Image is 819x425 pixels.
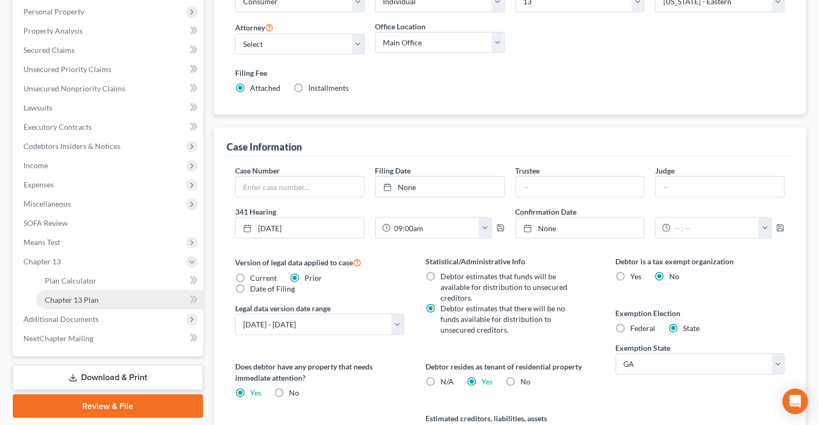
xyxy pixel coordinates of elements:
a: Download & Print [13,365,203,390]
span: Codebtors Insiders & Notices [23,141,121,151]
label: Filing Date [375,165,411,176]
label: Attorney [235,21,274,34]
label: Office Location [375,21,426,32]
a: [DATE] [236,218,364,238]
span: Miscellaneous [23,199,71,208]
label: Exemption Election [616,308,785,319]
span: Chapter 13 Plan [45,295,99,304]
a: Chapter 13 Plan [36,290,203,310]
label: 341 Hearing [230,206,510,217]
span: Yes [631,272,642,281]
label: Confirmation Date [510,206,791,217]
label: Judge [655,165,675,176]
span: SOFA Review [23,218,68,227]
label: Case Number [235,165,280,176]
span: Means Test [23,238,60,247]
span: Federal [631,324,656,333]
span: Property Analysis [23,26,83,35]
span: Unsecured Nonpriority Claims [23,84,125,93]
div: Case Information [227,140,302,153]
span: Debtor estimates that funds will be available for distribution to unsecured creditors. [440,272,567,302]
input: Enter case number... [236,177,364,197]
label: Trustee [516,165,540,176]
span: N/A [440,377,454,386]
span: Executory Contracts [23,122,92,131]
span: Chapter 13 [23,257,61,266]
a: Executory Contracts [15,117,203,137]
span: Additional Documents [23,314,99,324]
span: Installments [308,83,349,92]
label: Legal data version date range [235,303,331,314]
span: Current [250,273,277,282]
label: Estimated creditors, liabilities, assets [425,413,595,424]
span: No [289,388,299,397]
span: Unsecured Priority Claims [23,65,111,74]
span: NextChapter Mailing [23,334,93,343]
label: Filing Fee [235,67,785,78]
a: None [516,218,645,238]
input: -- [516,177,645,197]
a: None [376,177,504,197]
span: State [684,324,700,333]
a: Plan Calculator [36,271,203,290]
a: Yes [250,388,261,397]
a: Lawsuits [15,98,203,117]
span: Personal Property [23,7,84,16]
a: Property Analysis [15,21,203,41]
a: Secured Claims [15,41,203,60]
span: Expenses [23,180,54,189]
span: Date of Filing [250,284,295,293]
a: Unsecured Nonpriority Claims [15,79,203,98]
a: Yes [481,377,493,386]
span: Income [23,161,48,170]
a: NextChapter Mailing [15,329,203,348]
span: Prior [304,273,322,282]
span: Attached [250,83,280,92]
input: -- : -- [671,218,759,238]
label: Version of legal data applied to case [235,256,404,269]
label: Does debtor have any property that needs immediate attention? [235,361,404,383]
label: Debtor is a tax exempt organization [616,256,785,267]
input: -- [656,177,784,197]
label: Statistical/Administrative Info [425,256,595,267]
span: Secured Claims [23,45,75,54]
input: -- : -- [391,218,479,238]
a: SOFA Review [15,214,203,233]
span: Debtor estimates that there will be no funds available for distribution to unsecured creditors. [440,304,565,334]
span: No [670,272,680,281]
div: Open Intercom Messenger [783,389,808,414]
label: Debtor resides as tenant of residential property [425,361,595,372]
a: Unsecured Priority Claims [15,60,203,79]
span: Plan Calculator [45,276,97,285]
span: Lawsuits [23,103,52,112]
a: Review & File [13,395,203,418]
label: Exemption State [616,342,671,353]
span: No [520,377,531,386]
